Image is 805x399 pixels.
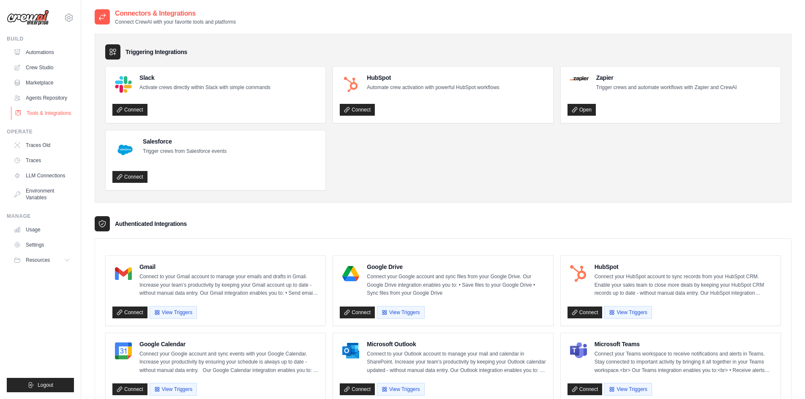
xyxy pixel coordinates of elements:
[115,342,132,359] img: Google Calendar Logo
[10,223,74,236] a: Usage
[10,184,74,204] a: Environment Variables
[11,106,75,120] a: Tools & Integrations
[7,10,49,26] img: Logo
[143,147,226,156] p: Trigger crews from Salesforce events
[595,263,774,271] h4: HubSpot
[604,383,652,396] button: View Triggers
[115,140,135,160] img: Salesforce Logo
[10,238,74,252] a: Settings
[340,104,375,116] a: Connect
[342,76,359,93] img: HubSpot Logo
[595,350,774,375] p: Connect your Teams workspace to receive notifications and alerts in Teams. Stay connected to impo...
[112,383,147,395] a: Connect
[115,220,187,228] h3: Authenticated Integrations
[7,128,74,135] div: Operate
[115,265,132,282] img: Gmail Logo
[570,265,587,282] img: HubSpot Logo
[10,154,74,167] a: Traces
[342,342,359,359] img: Microsoft Outlook Logo
[377,306,424,319] button: View Triggers
[7,378,74,392] button: Logout
[139,350,319,375] p: Connect your Google account and sync events with your Google Calendar. Increase your productivity...
[139,340,319,348] h4: Google Calendar
[595,273,774,298] p: Connect your HubSpot account to sync records from your HubSpot CRM. Enable your sales team to clo...
[10,253,74,267] button: Resources
[367,73,499,82] h4: HubSpot
[10,91,74,105] a: Agents Repository
[367,350,546,375] p: Connect to your Outlook account to manage your mail and calendar in SharePoint. Increase your tea...
[568,104,596,116] a: Open
[139,263,319,271] h4: Gmail
[570,342,587,359] img: Microsoft Teams Logo
[367,263,546,271] h4: Google Drive
[367,273,546,298] p: Connect your Google account and sync files from your Google Drive. Our Google Drive integration e...
[115,76,132,93] img: Slack Logo
[112,307,147,318] a: Connect
[112,104,147,116] a: Connect
[367,84,499,92] p: Automate crew activation with powerful HubSpot workflows
[595,340,774,348] h4: Microsoft Teams
[10,46,74,59] a: Automations
[139,84,270,92] p: Activate crews directly within Slack with simple commands
[340,307,375,318] a: Connect
[596,84,737,92] p: Trigger crews and automate workflows with Zapier and CrewAI
[340,383,375,395] a: Connect
[596,73,737,82] h4: Zapier
[26,257,50,263] span: Resources
[38,382,53,388] span: Logout
[143,137,226,146] h4: Salesforce
[139,273,319,298] p: Connect to your Gmail account to manage your emails and drafts in Gmail. Increase your team’s pro...
[10,61,74,74] a: Crew Studio
[150,306,197,319] button: View Triggers
[568,307,603,318] a: Connect
[115,19,236,25] p: Connect CrewAI with your favorite tools and platforms
[112,171,147,183] a: Connect
[7,35,74,42] div: Build
[568,383,603,395] a: Connect
[570,76,589,81] img: Zapier Logo
[150,383,197,396] button: View Triggers
[367,340,546,348] h4: Microsoft Outlook
[115,8,236,19] h2: Connectors & Integrations
[7,213,74,220] div: Manage
[126,48,187,56] h3: Triggering Integrations
[377,383,424,396] button: View Triggers
[342,265,359,282] img: Google Drive Logo
[10,76,74,90] a: Marketplace
[10,169,74,182] a: LLM Connections
[139,73,270,82] h4: Slack
[10,138,74,152] a: Traces Old
[604,306,652,319] button: View Triggers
